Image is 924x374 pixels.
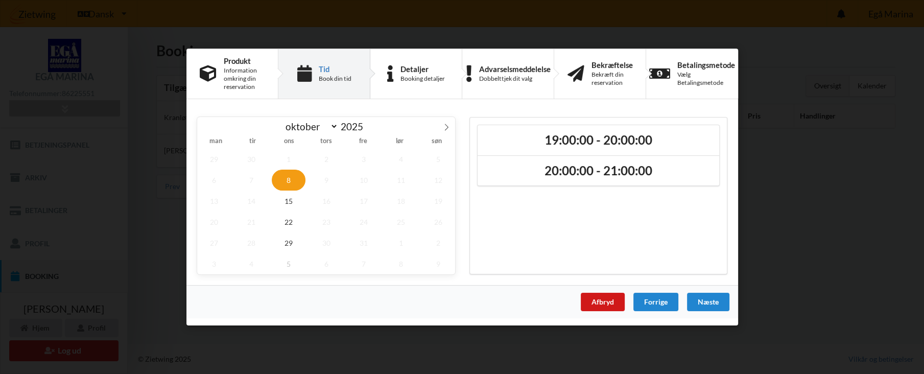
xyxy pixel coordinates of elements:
div: Bekræftelse [591,61,632,69]
span: oktober 10, 2025 [346,170,380,191]
span: oktober 9, 2025 [309,170,343,191]
div: Produkt [224,57,265,65]
span: tir [234,138,271,145]
span: november 8, 2025 [384,253,418,274]
span: man [197,138,234,145]
span: lør [381,138,418,145]
span: oktober 6, 2025 [197,170,231,191]
div: Booking detaljer [400,75,445,83]
span: oktober 24, 2025 [346,212,380,232]
div: Vælg Betalingsmetode [677,71,735,87]
span: november 4, 2025 [234,253,268,274]
span: oktober 17, 2025 [346,191,380,212]
span: søn [418,138,455,145]
div: Betalingsmetode [677,61,735,69]
span: oktober 11, 2025 [384,170,418,191]
span: oktober 27, 2025 [197,232,231,253]
span: oktober 13, 2025 [197,191,231,212]
span: oktober 22, 2025 [272,212,305,232]
span: oktober 30, 2025 [309,232,343,253]
div: Information omkring din reservation [224,66,265,91]
span: november 9, 2025 [421,253,455,274]
span: oktober 31, 2025 [346,232,380,253]
span: oktober 3, 2025 [346,149,380,170]
span: oktober 8, 2025 [272,170,305,191]
span: tors [307,138,344,145]
span: oktober 16, 2025 [309,191,343,212]
span: oktober 7, 2025 [234,170,268,191]
div: Dobbelttjek dit valg [479,75,550,83]
span: november 3, 2025 [197,253,231,274]
span: november 5, 2025 [272,253,305,274]
span: oktober 25, 2025 [384,212,418,232]
span: oktober 21, 2025 [234,212,268,232]
span: oktober 1, 2025 [272,149,305,170]
div: Detaljer [400,65,445,73]
span: oktober 5, 2025 [421,149,455,170]
select: Month [280,120,338,133]
div: Book din tid [318,75,351,83]
span: oktober 28, 2025 [234,232,268,253]
span: september 29, 2025 [197,149,231,170]
div: Advarselsmeddelelse [479,65,550,73]
input: Year [338,121,371,132]
span: fre [344,138,381,145]
span: oktober 29, 2025 [272,232,305,253]
span: oktober 4, 2025 [384,149,418,170]
span: oktober 12, 2025 [421,170,455,191]
div: Forrige [633,293,678,311]
span: november 6, 2025 [309,253,343,274]
div: Næste [686,293,729,311]
div: Afbryd [580,293,624,311]
div: Bekræft din reservation [591,71,632,87]
span: november 1, 2025 [384,232,418,253]
h2: 19:00:00 - 20:00:00 [485,132,712,148]
span: november 7, 2025 [346,253,380,274]
h2: 20:00:00 - 21:00:00 [485,163,712,179]
span: oktober 18, 2025 [384,191,418,212]
span: ons [271,138,307,145]
span: oktober 26, 2025 [421,212,455,232]
span: oktober 14, 2025 [234,191,268,212]
div: Tid [318,65,351,73]
span: september 30, 2025 [234,149,268,170]
span: oktober 2, 2025 [309,149,343,170]
span: oktober 23, 2025 [309,212,343,232]
span: oktober 20, 2025 [197,212,231,232]
span: oktober 15, 2025 [272,191,305,212]
span: oktober 19, 2025 [421,191,455,212]
span: november 2, 2025 [421,232,455,253]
